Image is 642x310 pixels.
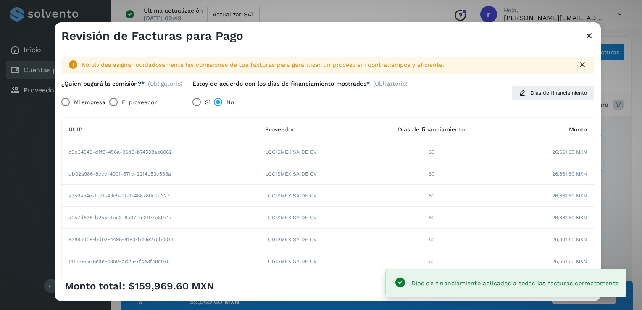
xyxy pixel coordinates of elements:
label: ¿Quién pagará la comisión? [61,80,145,87]
td: 14133966-8eae-4350-bd25-7fca3f48c075 [62,250,258,272]
span: Días de financiamiento aplicados a todas las facturas correctamente [411,280,619,286]
label: Mi empresa [74,94,105,110]
td: LOGISMEX SA DE CV [258,185,366,207]
span: 26,661.60 MXN [552,192,587,200]
td: db02a986-8ccc-4901-87fc-2214c53c538a [62,163,258,185]
span: Días de financiamiento [531,89,587,97]
td: 60 [366,141,497,163]
td: a359ae4e-fc31-43c9-9fe1-488780c2b327 [62,185,258,207]
td: 60 [366,163,497,185]
td: LOGISMEX SA DE CV [258,229,366,250]
span: 26,661.60 MXN [552,170,587,178]
label: Estoy de acuerdo con los días de financiamiento mostrados [192,80,370,87]
td: c9b34349-d1f5-456a-96d3-b74598ae6082 [62,141,258,163]
span: Monto total: [65,280,125,292]
button: Días de financiamiento [512,85,594,100]
label: No [226,94,234,110]
span: Monto [569,126,587,133]
td: 60 [366,185,497,207]
span: Días de financiamiento [398,126,465,133]
td: 60 [366,250,497,272]
td: LOGISMEX SA DE CV [258,141,366,163]
span: 26,661.60 MXN [552,257,587,265]
span: (Obligatorio) [373,80,408,91]
span: (Obligatorio) [148,80,182,87]
div: No olvides asignar cuidadosamente las comisiones de tus facturas para garantizar un proceso sin c... [82,60,571,69]
td: 93894d09-bd02-4498-8193-b46e275b0d66 [62,229,258,250]
span: $159,969.60 MXN [129,280,214,292]
span: Proveedor [265,126,294,133]
span: UUID [68,126,83,133]
span: 26,661.60 MXN [552,148,587,156]
label: Sí [205,94,210,110]
td: a057d838-b255-4be3-8c07-7e3107b89717 [62,207,258,229]
td: LOGISMEX SA DE CV [258,250,366,272]
td: LOGISMEX SA DE CV [258,163,366,185]
td: 60 [366,207,497,229]
h3: Revisión de Facturas para Pago [61,29,243,43]
span: 26,661.60 MXN [552,214,587,221]
td: LOGISMEX SA DE CV [258,207,366,229]
td: 60 [366,229,497,250]
span: 26,661.60 MXN [552,236,587,243]
label: El proveedor [122,94,156,110]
